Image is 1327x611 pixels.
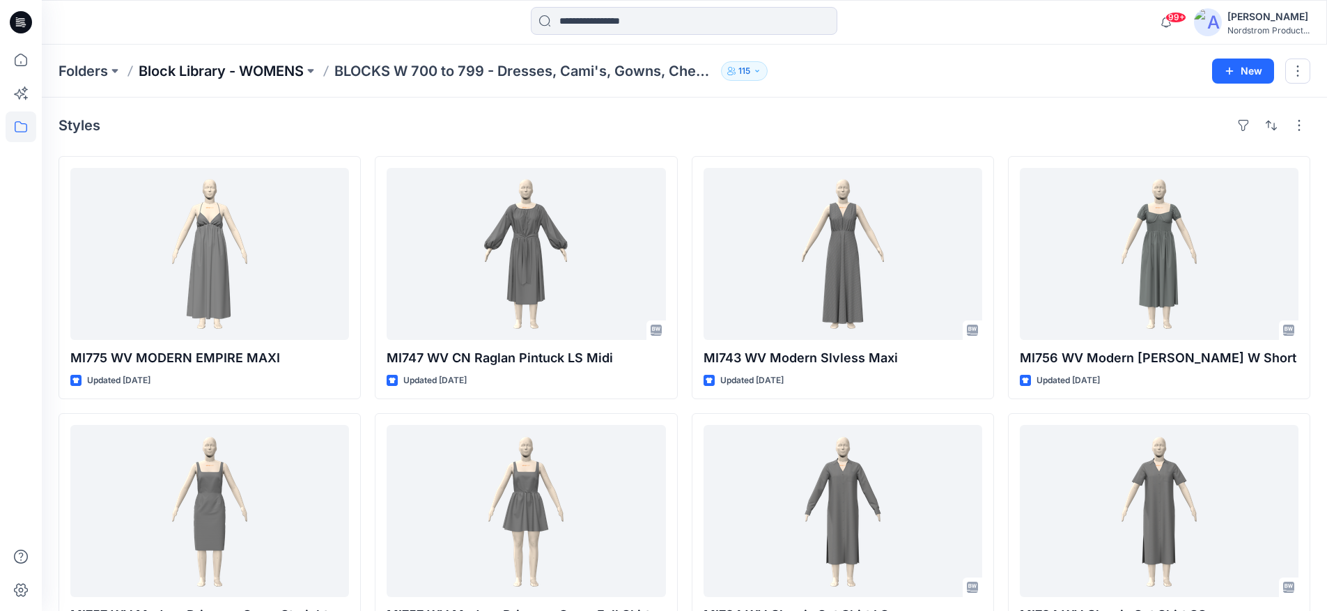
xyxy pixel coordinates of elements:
[1165,12,1186,23] span: 99+
[1227,8,1310,25] div: [PERSON_NAME]
[139,61,304,81] a: Block Library - WOMENS
[70,168,349,340] a: MI775 WV MODERN EMPIRE MAXI
[1020,348,1298,368] p: MI756 WV Modern [PERSON_NAME] W Short
[403,373,467,388] p: Updated [DATE]
[704,425,982,597] a: MI724 WV Classic Set Shirt LS
[1194,8,1222,36] img: avatar
[1020,168,1298,340] a: MI756 WV Modern Smock W Short
[1020,425,1298,597] a: MI724 WV Classic Set Shirt SS
[387,425,665,597] a: MI757 WV Modern Princess Seam Full Skirt
[1227,25,1310,36] div: Nordstrom Product...
[721,61,768,81] button: 115
[1212,59,1274,84] button: New
[87,373,150,388] p: Updated [DATE]
[387,168,665,340] a: MI747 WV CN Raglan Pintuck LS Midi
[1037,373,1100,388] p: Updated [DATE]
[70,348,349,368] p: MI775 WV MODERN EMPIRE MAXI
[70,425,349,597] a: MI757 WV Modern Princess Seam Straight Skirt
[59,61,108,81] a: Folders
[704,168,982,340] a: MI743 WV Modern Slvless Maxi
[738,63,750,79] p: 115
[720,373,784,388] p: Updated [DATE]
[334,61,715,81] p: BLOCKS W 700 to 799 - Dresses, Cami's, Gowns, Chemise
[59,117,100,134] h4: Styles
[704,348,982,368] p: MI743 WV Modern Slvless Maxi
[387,348,665,368] p: MI747 WV CN Raglan Pintuck LS Midi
